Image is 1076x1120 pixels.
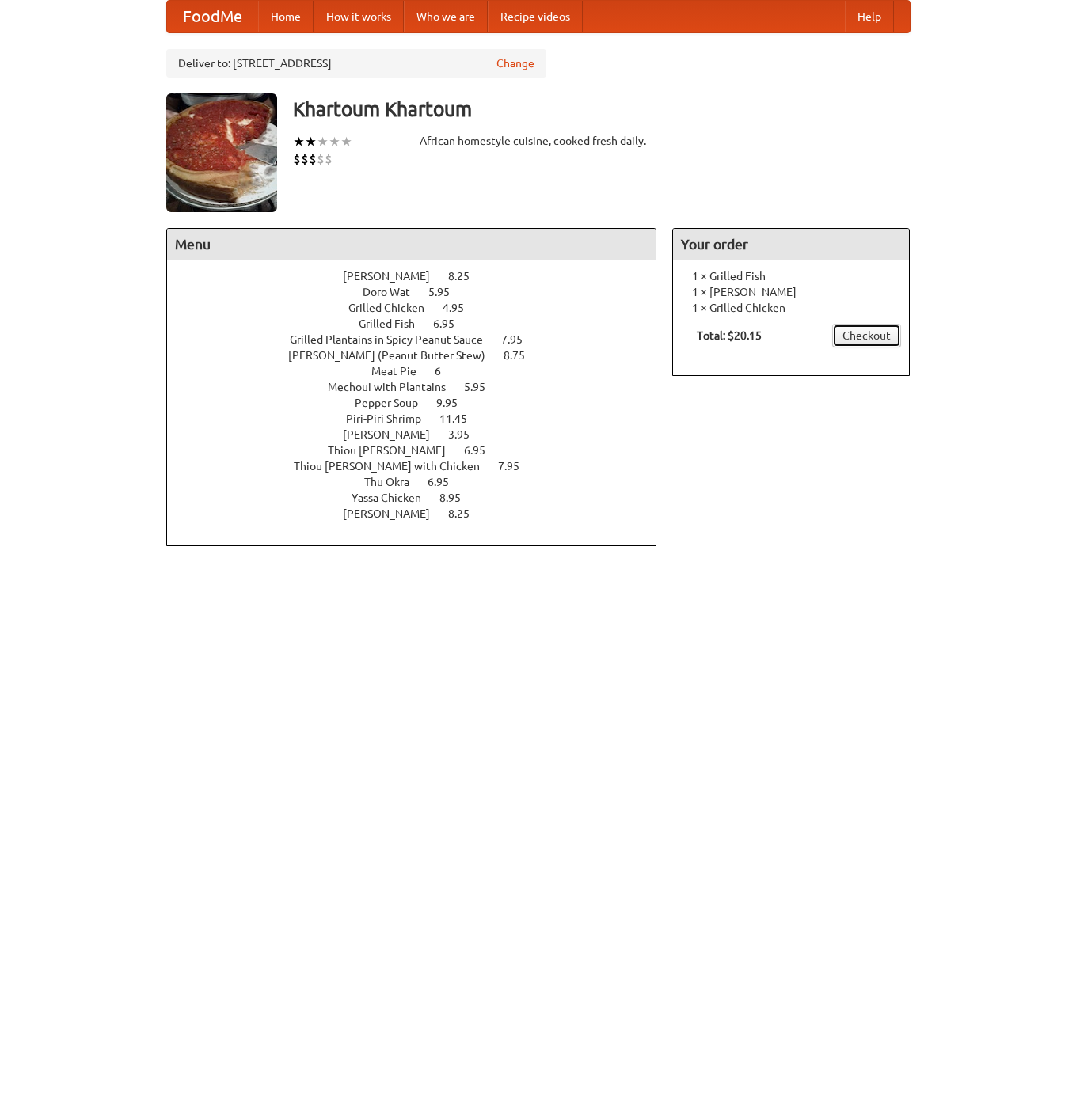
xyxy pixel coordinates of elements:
[328,381,462,393] span: Mechoui with Plantains
[258,1,314,32] a: Home
[355,397,487,409] a: Pepper Soup 9.95
[290,333,499,346] span: Grilled Plantains in Spicy Peanut Sauce
[293,133,305,150] li: ★
[673,229,909,260] h4: Your order
[435,365,457,378] span: 6
[697,329,762,342] b: Total: $20.15
[343,270,446,283] span: [PERSON_NAME]
[301,150,309,168] li: $
[294,460,549,473] a: Thiou [PERSON_NAME] with Chicken 7.95
[496,55,534,71] a: Change
[364,476,478,488] a: Thu Okra 6.95
[443,302,480,314] span: 4.95
[346,412,437,425] span: Piri-Piri Shrimp
[845,1,894,32] a: Help
[448,428,485,441] span: 3.95
[348,302,493,314] a: Grilled Chicken 4.95
[293,150,301,168] li: $
[309,150,317,168] li: $
[328,444,462,457] span: Thiou [PERSON_NAME]
[363,286,426,298] span: Doro Wat
[314,1,404,32] a: How it works
[504,349,541,362] span: 8.75
[328,444,515,457] a: Thiou [PERSON_NAME] 6.95
[305,133,317,150] li: ★
[436,397,473,409] span: 9.95
[317,150,325,168] li: $
[329,133,340,150] li: ★
[343,507,499,520] a: [PERSON_NAME] 8.25
[681,300,901,316] li: 1 × Grilled Chicken
[317,133,329,150] li: ★
[359,317,484,330] a: Grilled Fish 6.95
[371,365,432,378] span: Meat Pie
[448,270,485,283] span: 8.25
[166,93,277,212] img: angular.jpg
[288,349,554,362] a: [PERSON_NAME] (Peanut Butter Stew) 8.75
[343,507,446,520] span: [PERSON_NAME]
[346,412,496,425] a: Piri-Piri Shrimp 11.45
[448,507,485,520] span: 8.25
[288,349,501,362] span: [PERSON_NAME] (Peanut Butter Stew)
[464,381,501,393] span: 5.95
[464,444,501,457] span: 6.95
[325,150,333,168] li: $
[498,460,535,473] span: 7.95
[428,476,465,488] span: 6.95
[355,397,434,409] span: Pepper Soup
[439,492,477,504] span: 8.95
[343,428,446,441] span: [PERSON_NAME]
[681,268,901,284] li: 1 × Grilled Fish
[343,428,499,441] a: [PERSON_NAME] 3.95
[294,460,496,473] span: Thiou [PERSON_NAME] with Chicken
[343,270,499,283] a: [PERSON_NAME] 8.25
[167,1,258,32] a: FoodMe
[404,1,488,32] a: Who we are
[328,381,515,393] a: Mechoui with Plantains 5.95
[352,492,490,504] a: Yassa Chicken 8.95
[340,133,352,150] li: ★
[293,93,911,125] h3: Khartoum Khartoum
[167,229,656,260] h4: Menu
[488,1,583,32] a: Recipe videos
[166,49,546,78] div: Deliver to: [STREET_ADDRESS]
[433,317,470,330] span: 6.95
[364,476,425,488] span: Thu Okra
[290,333,552,346] a: Grilled Plantains in Spicy Peanut Sauce 7.95
[420,133,657,149] div: African homestyle cuisine, cooked fresh daily.
[439,412,483,425] span: 11.45
[428,286,466,298] span: 5.95
[363,286,479,298] a: Doro Wat 5.95
[359,317,431,330] span: Grilled Fish
[348,302,440,314] span: Grilled Chicken
[501,333,538,346] span: 7.95
[832,324,901,347] a: Checkout
[371,365,470,378] a: Meat Pie 6
[681,284,901,300] li: 1 × [PERSON_NAME]
[352,492,437,504] span: Yassa Chicken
